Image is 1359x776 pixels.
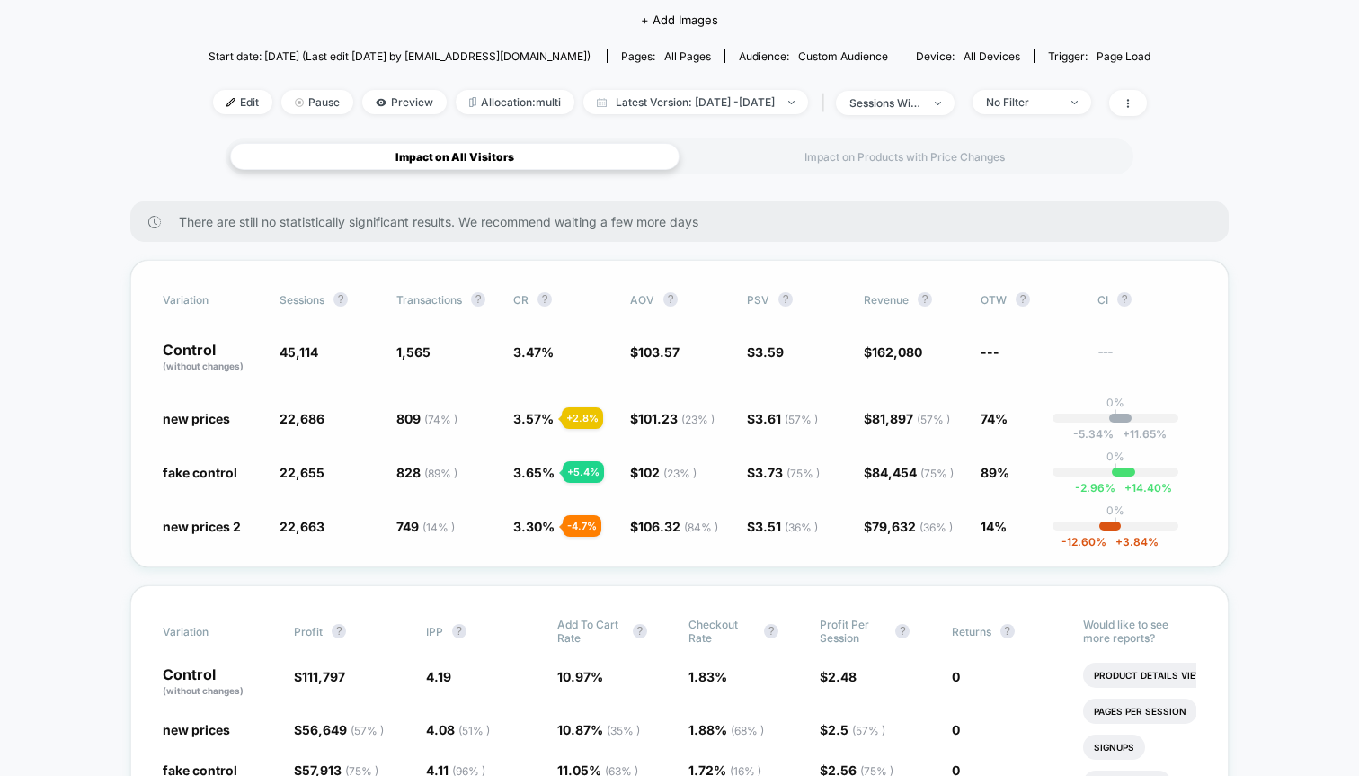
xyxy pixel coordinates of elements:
span: -2.96 % [1075,481,1115,495]
span: Custom Audience [798,49,888,63]
span: 1.88 % [688,722,764,737]
span: 10.97 % [557,669,603,684]
span: 22,663 [280,519,324,534]
span: Profit Per Session [820,618,886,645]
button: ? [663,292,678,307]
span: 0 [952,669,960,684]
span: 22,686 [280,411,324,426]
span: 11.65 % [1114,427,1167,441]
span: Add To Cart Rate [557,618,624,645]
div: + 2.8 % [562,407,603,429]
li: Product Details Views Rate [1083,663,1248,688]
p: | [1114,517,1117,531]
span: $ [864,465,954,480]
span: + [1124,481,1132,495]
span: --- [981,344,999,360]
span: 2.48 [828,669,857,684]
span: ( 57 % ) [917,413,950,426]
button: ? [471,292,485,307]
span: 45,114 [280,344,318,360]
div: Pages: [621,49,711,63]
span: 809 [396,411,457,426]
span: 106.32 [638,519,718,534]
span: 0 [952,722,960,737]
div: No Filter [986,95,1058,109]
button: ? [332,624,346,638]
span: Preview [362,90,447,114]
span: $ [630,519,718,534]
span: 3.61 [755,411,818,426]
span: ( 35 % ) [607,724,640,737]
p: 0% [1106,504,1124,517]
button: ? [778,292,793,307]
span: 14% [981,519,1007,534]
span: Allocation: multi [456,90,574,114]
span: | [817,90,836,116]
span: 749 [396,519,455,534]
span: ( 36 % ) [785,521,818,534]
span: Latest Version: [DATE] - [DATE] [583,90,808,114]
span: 828 [396,465,457,480]
span: Start date: [DATE] (Last edit [DATE] by [EMAIL_ADDRESS][DOMAIN_NAME]) [209,49,591,63]
span: $ [294,722,384,737]
span: $ [630,411,715,426]
p: | [1114,409,1117,423]
button: ? [333,292,348,307]
span: 81,897 [872,411,950,426]
span: 3.47 % [513,344,554,360]
span: 1,565 [396,344,431,360]
button: ? [1117,292,1132,307]
span: 89% [981,465,1009,480]
p: Would like to see more reports? [1083,618,1196,645]
span: $ [630,344,679,360]
span: (without changes) [163,361,244,371]
span: Sessions [280,293,324,307]
span: IPP [426,625,443,638]
span: 3.30 % [513,519,555,534]
span: $ [864,519,953,534]
img: end [295,98,304,107]
span: $ [820,722,885,737]
span: Revenue [864,293,909,307]
span: Page Load [1097,49,1150,63]
span: ( 75 % ) [786,467,820,480]
span: ( 23 % ) [681,413,715,426]
span: 74% [981,411,1008,426]
span: 3.84 % [1106,535,1159,549]
span: $ [747,411,818,426]
span: + Add Images [641,13,718,27]
span: 3.51 [755,519,818,534]
span: + [1115,535,1123,549]
span: Device: [902,49,1034,63]
span: $ [864,344,922,360]
button: ? [764,624,778,638]
span: fake control [163,465,237,480]
img: calendar [597,98,607,107]
span: ( 14 % ) [422,521,455,534]
img: end [1071,101,1078,104]
div: Impact on All Visitors [230,143,679,170]
button: ? [537,292,552,307]
span: Variation [163,292,262,307]
span: $ [747,344,784,360]
img: edit [226,98,235,107]
img: end [935,102,941,105]
span: $ [747,519,818,534]
img: rebalance [469,97,476,107]
button: ? [918,292,932,307]
span: new prices [163,411,230,426]
span: new prices [163,722,230,737]
span: 3.57 % [513,411,554,426]
span: new prices 2 [163,519,241,534]
span: ( 57 % ) [351,724,384,737]
span: $ [820,669,857,684]
div: sessions with impression [849,96,921,110]
span: ( 51 % ) [458,724,490,737]
span: 10.87 % [557,722,640,737]
span: ( 89 % ) [424,467,457,480]
span: ( 57 % ) [852,724,885,737]
div: Trigger: [1048,49,1150,63]
div: - 4.7 % [563,515,601,537]
span: 101.23 [638,411,715,426]
span: Variation [163,618,262,645]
